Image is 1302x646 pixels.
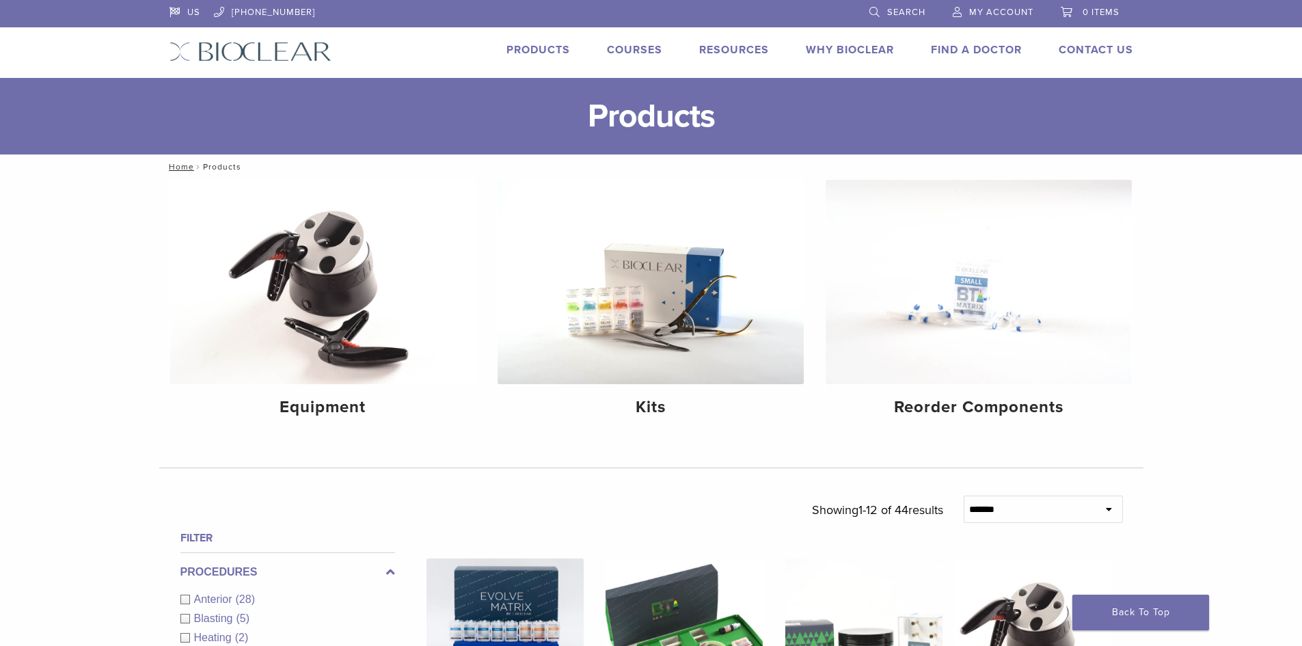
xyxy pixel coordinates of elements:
span: 1-12 of 44 [858,502,908,517]
h4: Filter [180,530,395,546]
a: Home [165,162,194,172]
span: (2) [235,632,249,643]
h4: Kits [508,395,793,420]
span: Anterior [194,593,236,605]
span: Heating [194,632,235,643]
img: Kits [498,180,804,384]
span: Search [887,7,925,18]
span: (5) [236,613,249,624]
span: 0 items [1083,7,1120,18]
img: Reorder Components [826,180,1132,384]
h4: Reorder Components [837,395,1121,420]
span: (28) [236,593,255,605]
a: Courses [607,43,662,57]
a: Contact Us [1059,43,1133,57]
p: Showing results [812,496,943,524]
span: My Account [969,7,1033,18]
label: Procedures [180,564,395,580]
a: Kits [498,180,804,429]
span: / [194,163,203,170]
a: Resources [699,43,769,57]
a: Find A Doctor [931,43,1022,57]
img: Equipment [170,180,476,384]
img: Bioclear [169,42,331,62]
a: Reorder Components [826,180,1132,429]
h4: Equipment [181,395,465,420]
a: Products [506,43,570,57]
a: Back To Top [1072,595,1209,630]
a: Why Bioclear [806,43,894,57]
nav: Products [159,154,1143,179]
span: Blasting [194,613,236,624]
a: Equipment [170,180,476,429]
